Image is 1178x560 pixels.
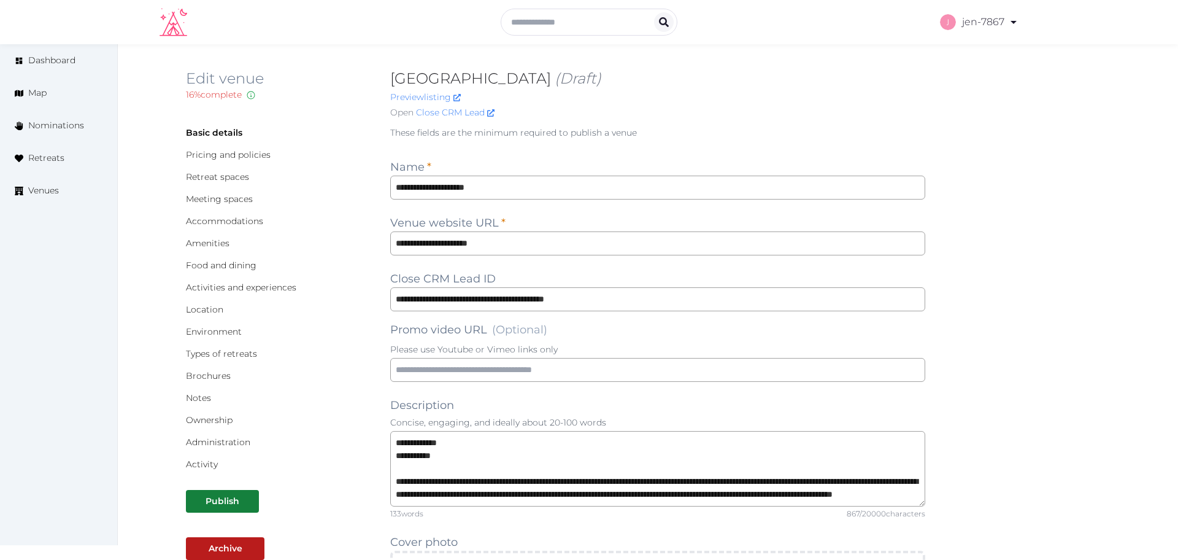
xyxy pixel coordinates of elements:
a: Types of retreats [186,348,257,359]
label: Name [390,158,431,176]
a: Food and dining [186,260,256,271]
a: Brochures [186,370,231,381]
span: 16 % complete [186,89,242,100]
a: Basic details [186,127,242,138]
div: 133 words [390,509,423,519]
button: Publish [186,490,259,513]
a: Accommodations [186,216,263,227]
span: Dashboard [28,54,75,67]
a: Previewlisting [390,91,461,103]
a: Activities and experiences [186,282,296,293]
h2: Edit venue [186,69,371,88]
a: Activity [186,459,218,470]
span: Retreats [28,152,64,165]
a: Environment [186,326,242,337]
span: Nominations [28,119,84,132]
a: Close CRM Lead [416,106,495,119]
label: Venue website URL [390,214,506,231]
a: Location [186,304,223,315]
label: Cover photo [390,534,458,551]
a: Notes [186,392,211,403]
a: Administration [186,437,250,448]
span: (Optional) [492,323,547,336]
label: Close CRM Lead ID [390,270,496,287]
div: Publish [206,495,239,508]
span: Open [390,106,414,119]
span: Venues [28,184,59,197]
a: Meeting spaces [186,193,253,204]
button: Archive [186,537,264,560]
a: Retreat spaces [186,171,249,182]
label: Promo video URL [390,321,547,338]
div: Archive [209,542,242,555]
h2: [GEOGRAPHIC_DATA] [390,69,925,88]
a: Amenities [186,238,229,249]
a: Pricing and policies [186,149,271,160]
a: Ownership [186,414,233,426]
span: (Draft) [555,69,601,87]
div: 867 / 20000 characters [847,509,925,519]
label: Description [390,397,454,414]
span: Map [28,87,47,99]
p: Please use Youtube or Vimeo links only [390,343,925,356]
a: jen-7867 [940,5,1018,39]
p: These fields are the minimum required to publish a venue [390,126,925,139]
p: Concise, engaging, and ideally about 20-100 words [390,416,925,429]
